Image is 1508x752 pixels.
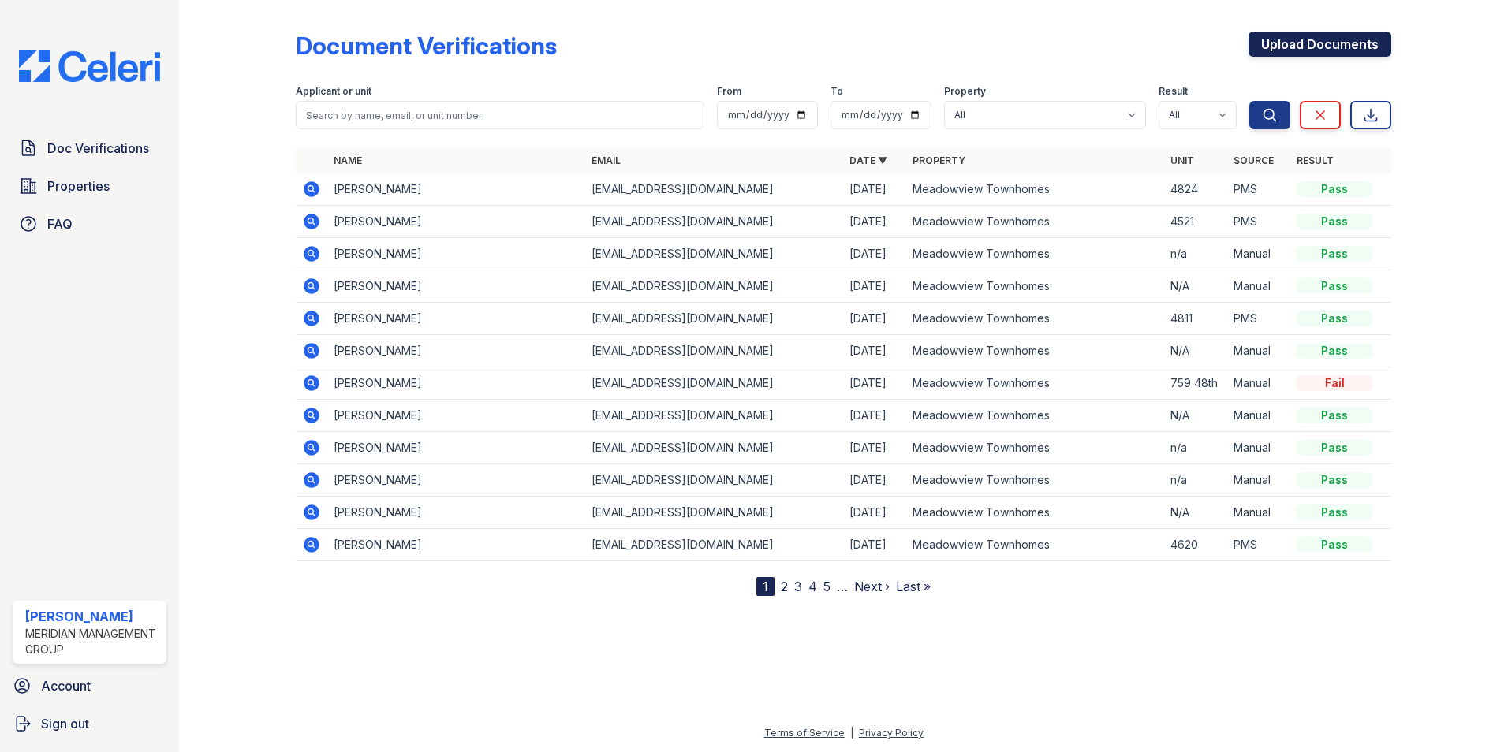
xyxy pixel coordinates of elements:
[1164,367,1227,400] td: 759 48th
[6,50,173,82] img: CE_Logo_Blue-a8612792a0a2168367f1c8372b55b34899dd931a85d93a1a3d3e32e68fde9ad4.png
[849,154,887,166] a: Date ▼
[1297,537,1372,553] div: Pass
[585,238,843,270] td: [EMAIL_ADDRESS][DOMAIN_NAME]
[1297,375,1372,391] div: Fail
[1227,400,1290,432] td: Manual
[906,464,1164,497] td: Meadowview Townhomes
[1164,206,1227,238] td: 4521
[1227,464,1290,497] td: Manual
[1164,432,1227,464] td: n/a
[1297,408,1372,423] div: Pass
[906,206,1164,238] td: Meadowview Townhomes
[25,626,160,657] div: Meridian Management Group
[906,497,1164,529] td: Meadowview Townhomes
[1164,238,1227,270] td: n/a
[1297,440,1372,456] div: Pass
[585,464,843,497] td: [EMAIL_ADDRESS][DOMAIN_NAME]
[1227,367,1290,400] td: Manual
[906,432,1164,464] td: Meadowview Townhomes
[585,303,843,335] td: [EMAIL_ADDRESS][DOMAIN_NAME]
[13,208,166,240] a: FAQ
[1227,206,1290,238] td: PMS
[1249,32,1391,57] a: Upload Documents
[25,607,160,626] div: [PERSON_NAME]
[850,727,853,739] div: |
[585,432,843,464] td: [EMAIL_ADDRESS][DOMAIN_NAME]
[1297,472,1372,488] div: Pass
[906,529,1164,561] td: Meadowview Townhomes
[1164,173,1227,206] td: 4824
[831,85,843,98] label: To
[6,708,173,739] a: Sign out
[585,335,843,367] td: [EMAIL_ADDRESS][DOMAIN_NAME]
[1227,529,1290,561] td: PMS
[1164,400,1227,432] td: N/A
[843,270,906,303] td: [DATE]
[585,173,843,206] td: [EMAIL_ADDRESS][DOMAIN_NAME]
[764,727,845,739] a: Terms of Service
[592,154,621,166] a: Email
[1297,154,1334,166] a: Result
[47,214,73,233] span: FAQ
[1297,278,1372,294] div: Pass
[327,400,585,432] td: [PERSON_NAME]
[843,497,906,529] td: [DATE]
[843,206,906,238] td: [DATE]
[1297,214,1372,229] div: Pass
[906,173,1164,206] td: Meadowview Townhomes
[1227,238,1290,270] td: Manual
[837,577,848,596] span: …
[1297,181,1372,197] div: Pass
[327,497,585,529] td: [PERSON_NAME]
[843,432,906,464] td: [DATE]
[296,101,704,129] input: Search by name, email, or unit number
[13,132,166,164] a: Doc Verifications
[41,714,89,733] span: Sign out
[843,173,906,206] td: [DATE]
[756,577,775,596] div: 1
[906,367,1164,400] td: Meadowview Townhomes
[1227,432,1290,464] td: Manual
[47,177,110,195] span: Properties
[1164,464,1227,497] td: n/a
[843,367,906,400] td: [DATE]
[913,154,965,166] a: Property
[854,579,890,594] a: Next ›
[1227,173,1290,206] td: PMS
[327,238,585,270] td: [PERSON_NAME]
[717,85,741,98] label: From
[585,270,843,303] td: [EMAIL_ADDRESS][DOMAIN_NAME]
[327,464,585,497] td: [PERSON_NAME]
[585,529,843,561] td: [EMAIL_ADDRESS][DOMAIN_NAME]
[1297,343,1372,359] div: Pass
[843,303,906,335] td: [DATE]
[327,367,585,400] td: [PERSON_NAME]
[1164,270,1227,303] td: N/A
[1227,270,1290,303] td: Manual
[327,206,585,238] td: [PERSON_NAME]
[327,270,585,303] td: [PERSON_NAME]
[843,464,906,497] td: [DATE]
[1227,335,1290,367] td: Manual
[1170,154,1194,166] a: Unit
[1227,303,1290,335] td: PMS
[1297,311,1372,326] div: Pass
[296,85,371,98] label: Applicant or unit
[296,32,557,60] div: Document Verifications
[1159,85,1188,98] label: Result
[859,727,924,739] a: Privacy Policy
[327,335,585,367] td: [PERSON_NAME]
[585,497,843,529] td: [EMAIL_ADDRESS][DOMAIN_NAME]
[585,367,843,400] td: [EMAIL_ADDRESS][DOMAIN_NAME]
[327,173,585,206] td: [PERSON_NAME]
[781,579,788,594] a: 2
[1164,335,1227,367] td: N/A
[843,238,906,270] td: [DATE]
[906,238,1164,270] td: Meadowview Townhomes
[1297,504,1372,520] div: Pass
[327,432,585,464] td: [PERSON_NAME]
[906,335,1164,367] td: Meadowview Townhomes
[906,303,1164,335] td: Meadowview Townhomes
[944,85,986,98] label: Property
